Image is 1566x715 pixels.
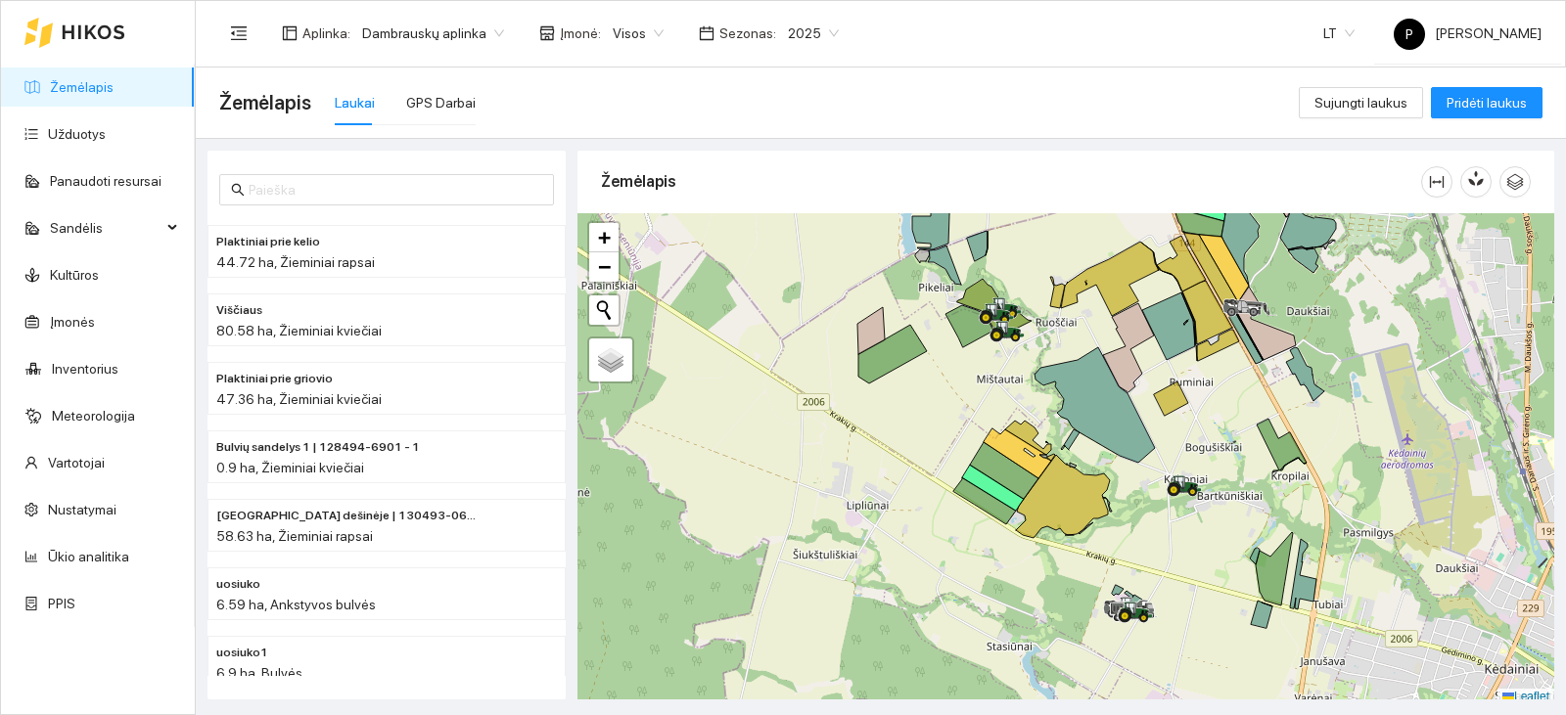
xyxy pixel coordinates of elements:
a: Nustatymai [48,502,116,517]
span: 6.9 ha, Bulvės [216,665,302,681]
span: Pridėti laukus [1447,92,1527,113]
a: Zoom in [589,223,619,252]
span: Viščiaus [216,301,262,320]
a: Vartotojai [48,455,105,470]
span: + [598,225,611,249]
a: Inventorius [52,361,118,377]
span: Bulvių sandelys 1 | 128494-6901 - 1 [216,438,420,457]
span: menu-fold [230,24,248,42]
a: Leaflet [1502,690,1549,703]
a: Kultūros [50,267,99,283]
a: PPIS [48,596,75,611]
span: calendar [699,25,714,41]
span: shop [539,25,555,41]
span: Įmonė : [560,22,601,44]
span: Plaktiniai prie griovio [216,370,333,388]
a: Sujungti laukus [1299,95,1423,111]
span: column-width [1422,174,1451,190]
a: Įmonės [50,314,95,330]
div: GPS Darbai [406,92,476,113]
a: Layers [589,338,632,381]
button: column-width [1421,166,1452,198]
a: Žemėlapis [50,79,114,95]
button: menu-fold [219,14,258,53]
span: 80.58 ha, Žieminiai kviečiai [216,323,382,338]
span: Sandėlis [50,208,161,247]
a: Ūkio analitika [48,549,129,564]
span: Lipliūnų dešinėje | 130493-0641 - (1)(2) [216,507,479,525]
span: 2025 [788,19,839,48]
span: Aplinka : [302,22,350,44]
span: uosiuko [216,575,260,594]
span: Plaktiniai prie kelio [216,233,320,251]
a: Pridėti laukus [1431,95,1543,111]
input: Paieška [249,179,542,201]
div: Laukai [335,92,375,113]
span: Visos [613,19,664,48]
a: Meteorologija [52,408,135,424]
span: LT [1323,19,1355,48]
span: [PERSON_NAME] [1394,25,1542,41]
button: Sujungti laukus [1299,87,1423,118]
span: 6.59 ha, Ankstyvos bulvės [216,597,376,612]
button: Pridėti laukus [1431,87,1543,118]
span: Žemėlapis [219,87,311,118]
span: 44.72 ha, Žieminiai rapsai [216,254,375,270]
span: P [1405,19,1413,50]
span: 58.63 ha, Žieminiai rapsai [216,528,373,544]
a: Zoom out [589,252,619,282]
span: Sujungti laukus [1314,92,1407,113]
a: Užduotys [48,126,106,142]
a: Panaudoti resursai [50,173,161,189]
span: 0.9 ha, Žieminiai kviečiai [216,460,364,475]
span: Dambrauskų aplinka [362,19,504,48]
span: layout [282,25,298,41]
span: Sezonas : [719,22,776,44]
div: Žemėlapis [601,154,1421,209]
span: search [231,183,245,197]
span: − [598,254,611,279]
button: Initiate a new search [589,295,619,325]
span: 47.36 ha, Žieminiai kviečiai [216,391,382,407]
span: uosiuko1 [216,644,268,662]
